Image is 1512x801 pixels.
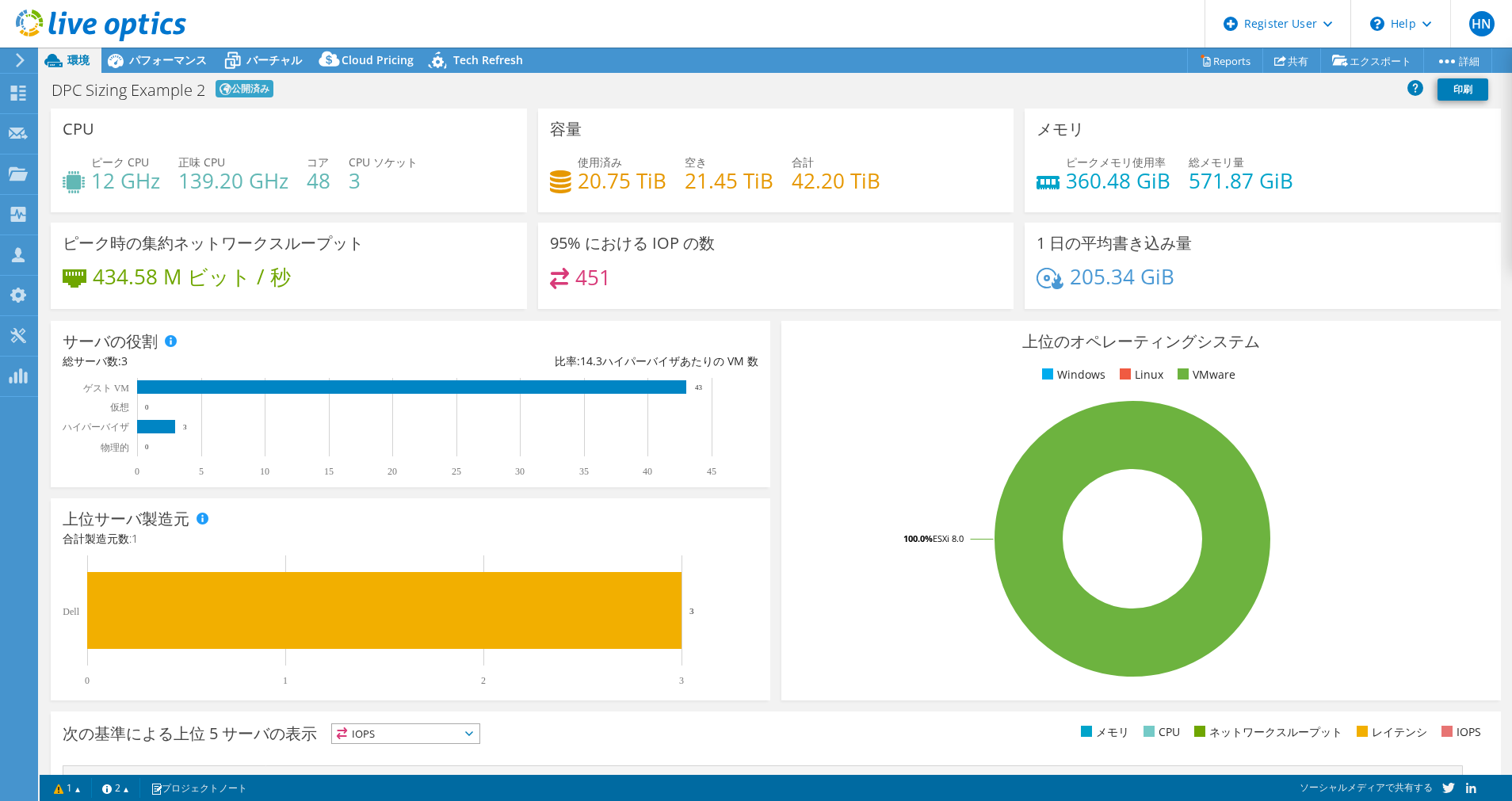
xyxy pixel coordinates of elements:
[1174,366,1235,383] li: VMware
[91,172,160,189] h4: 12 GHz
[342,52,414,67] span: Cloud Pricing
[452,466,461,477] text: 25
[349,154,418,170] span: CPU ソケット
[1469,11,1495,36] span: HN
[515,466,525,477] text: 30
[145,443,149,451] text: 0
[93,268,291,285] h4: 434.58 M ビット / 秒
[67,52,90,67] span: 環境
[685,172,773,189] h4: 21.45 TiB
[63,530,758,547] h4: 合計製造元数:
[1189,154,1244,170] span: 総メモリ量
[933,532,964,544] tspan: ESXi 8.0
[121,353,128,368] span: 3
[1438,723,1481,741] li: IOPS
[1262,48,1321,73] a: 共有
[685,154,707,170] span: 空き
[63,353,410,370] div: 総サーバ数:
[135,466,139,477] text: 0
[1438,78,1488,101] a: 印刷
[578,172,666,189] h4: 20.75 TiB
[63,606,79,617] text: Dell
[85,675,90,686] text: 0
[91,154,149,170] span: ピーク CPU
[332,724,479,743] span: IOPS
[689,606,694,616] text: 3
[307,154,329,170] span: コア
[643,466,652,477] text: 40
[1037,120,1084,138] h3: メモリ
[1140,723,1180,741] li: CPU
[578,154,622,170] span: 使用済み
[83,383,130,394] text: ゲスト VM
[580,353,602,368] span: 14.3
[132,531,138,546] span: 1
[283,675,288,686] text: 1
[707,466,716,477] text: 45
[1423,48,1492,73] a: 詳細
[410,353,758,370] div: 比率: ハイパーバイザあたりの VM 数
[792,154,814,170] span: 合計
[793,333,1489,350] h3: 上位のオペレーティングシステム
[1070,268,1174,285] h4: 205.34 GiB
[903,532,933,544] tspan: 100.0%
[1189,172,1293,189] h4: 571.87 GiB
[679,675,684,686] text: 3
[101,442,129,453] text: 物理的
[183,423,187,431] text: 3
[453,52,523,67] span: Tech Refresh
[1116,366,1163,383] li: Linux
[1066,154,1166,170] span: ピークメモリ使用率
[139,778,258,798] a: プロジェクトノート
[1037,235,1192,252] h3: 1 日の平均書き込み量
[62,421,129,433] text: ハイパーバイザ
[481,675,486,686] text: 2
[792,172,880,189] h4: 42.20 TiB
[1038,366,1105,383] li: Windows
[579,466,589,477] text: 35
[52,82,205,98] h1: DPC Sizing Example 2
[324,466,334,477] text: 15
[1187,48,1263,73] a: Reports
[1190,723,1342,741] li: ネットワークスループット
[199,466,204,477] text: 5
[1320,48,1424,73] a: エクスポート
[63,120,94,138] h3: CPU
[246,52,302,67] span: バーチャル
[1370,17,1384,31] svg: \n
[109,402,129,413] text: 仮想
[1300,780,1433,794] span: ソーシャルメディアで共有する
[63,235,364,252] h3: ピーク時の集約ネットワークスループット
[1077,723,1129,741] li: メモリ
[129,52,207,67] span: パフォーマンス
[550,120,582,138] h3: 容量
[349,172,418,189] h4: 3
[178,154,225,170] span: 正味 CPU
[63,510,189,528] h3: 上位サーバ製造元
[91,778,140,798] a: 2
[575,269,611,286] h4: 451
[307,172,330,189] h4: 48
[43,778,92,798] a: 1
[1353,723,1427,741] li: レイテンシ
[388,466,397,477] text: 20
[145,403,149,411] text: 0
[63,333,158,350] h3: サーバの役割
[216,80,273,97] span: 公開済み
[550,235,715,252] h3: 95% における IOP の数
[178,172,288,189] h4: 139.20 GHz
[1066,172,1170,189] h4: 360.48 GiB
[695,383,703,391] text: 43
[260,466,269,477] text: 10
